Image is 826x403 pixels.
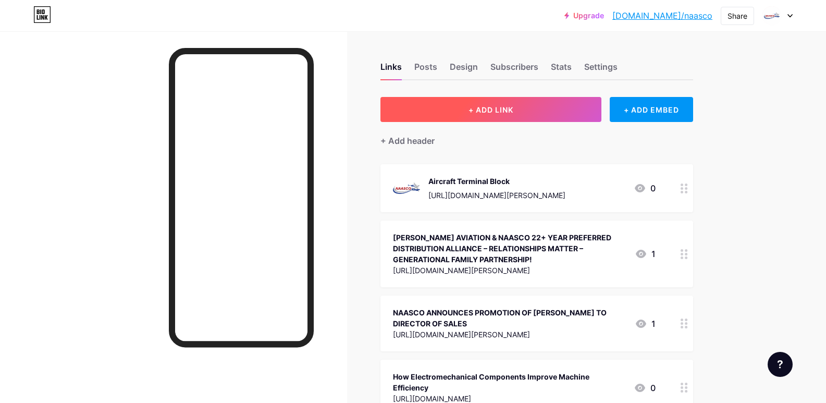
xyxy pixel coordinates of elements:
[428,190,565,201] div: [URL][DOMAIN_NAME][PERSON_NAME]
[450,60,478,79] div: Design
[393,307,626,329] div: NAASCO ANNOUNCES PROMOTION OF [PERSON_NAME] TO DIRECTOR OF SALES
[393,265,626,276] div: [URL][DOMAIN_NAME][PERSON_NAME]
[428,176,565,187] div: Aircraft Terminal Block
[762,6,782,26] img: naasco
[490,60,538,79] div: Subscribers
[564,11,604,20] a: Upgrade
[380,60,402,79] div: Links
[612,9,712,22] a: [DOMAIN_NAME]/naasco
[380,135,435,147] div: + Add header
[414,60,437,79] div: Posts
[634,382,656,394] div: 0
[393,232,626,265] div: [PERSON_NAME] AVIATION & NAASCO 22+ YEAR PREFERRED DISTRIBUTION ALLIANCE – RELATIONSHIPS MATTER –...
[728,10,747,21] div: Share
[393,175,420,202] img: Aircraft Terminal Block
[393,329,626,340] div: [URL][DOMAIN_NAME][PERSON_NAME]
[634,182,656,194] div: 0
[584,60,618,79] div: Settings
[610,97,693,122] div: + ADD EMBED
[635,248,656,260] div: 1
[551,60,572,79] div: Stats
[393,371,625,393] div: How Electromechanical Components Improve Machine Efficiency
[380,97,602,122] button: + ADD LINK
[469,105,513,114] span: + ADD LINK
[635,317,656,330] div: 1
